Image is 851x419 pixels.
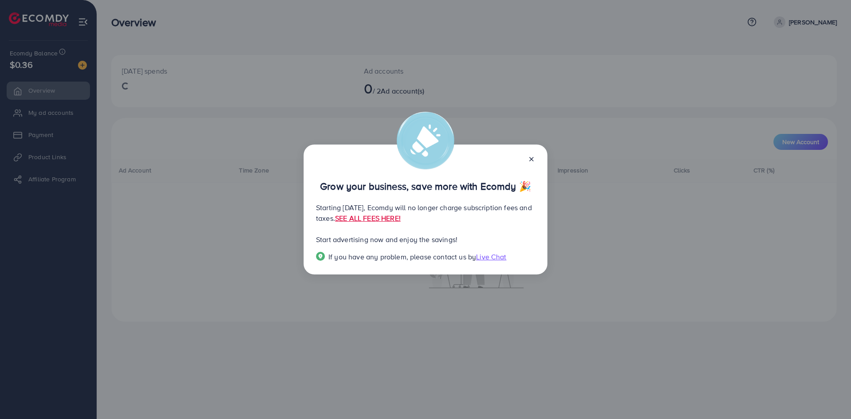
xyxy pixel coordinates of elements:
[316,252,325,261] img: Popup guide
[316,202,535,223] p: Starting [DATE], Ecomdy will no longer charge subscription fees and taxes.
[476,252,506,262] span: Live Chat
[316,234,535,245] p: Start advertising now and enjoy the savings!
[397,112,454,169] img: alert
[316,181,535,192] p: Grow your business, save more with Ecomdy 🎉
[328,252,476,262] span: If you have any problem, please contact us by
[335,213,401,223] a: SEE ALL FEES HERE!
